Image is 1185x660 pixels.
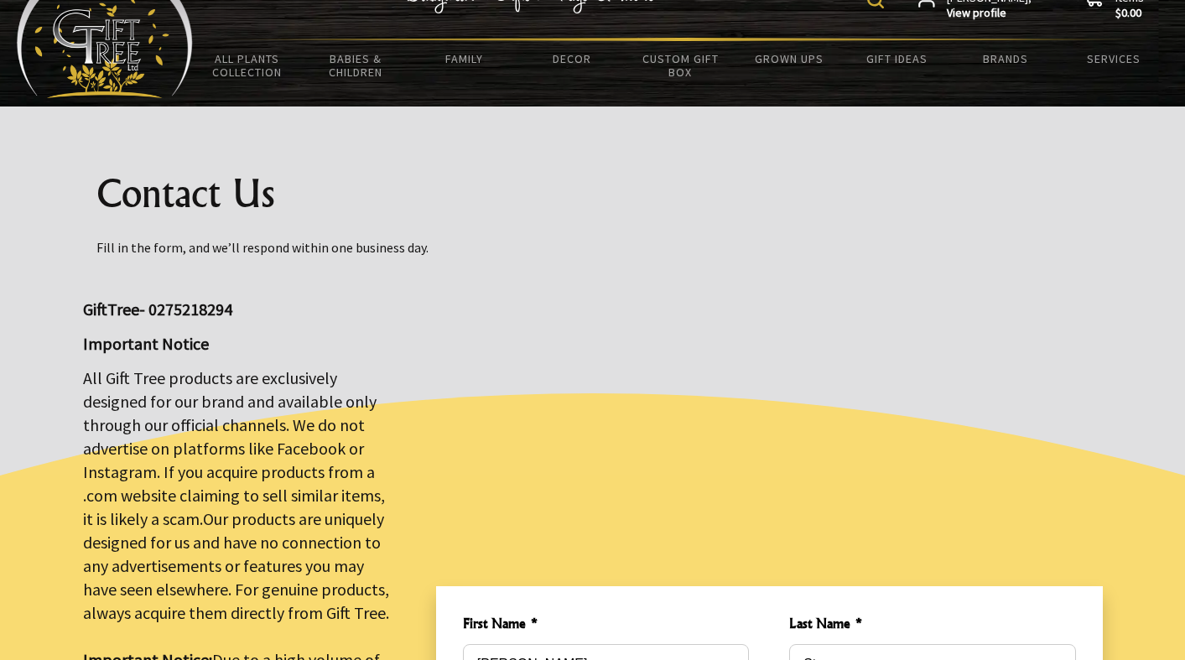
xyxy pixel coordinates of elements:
big: GiftTree- 0275218294 [83,299,232,320]
a: Brands [952,41,1060,76]
a: Family [409,41,517,76]
span: Last Name * [789,613,1075,637]
h1: Contact Us [96,174,1089,214]
strong: View profile [947,6,1033,21]
a: Custom Gift Box [626,41,735,90]
strong: Important Notice [83,333,209,354]
a: Decor [518,41,626,76]
a: Babies & Children [301,41,409,90]
a: Services [1060,41,1168,76]
a: Grown Ups [735,41,843,76]
p: Fill in the form, and we’ll respond within one business day. [96,237,1089,257]
a: All Plants Collection [193,41,301,90]
a: Gift Ideas [843,41,951,76]
span: First Name * [463,613,749,637]
strong: $0.00 [1115,6,1147,21]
